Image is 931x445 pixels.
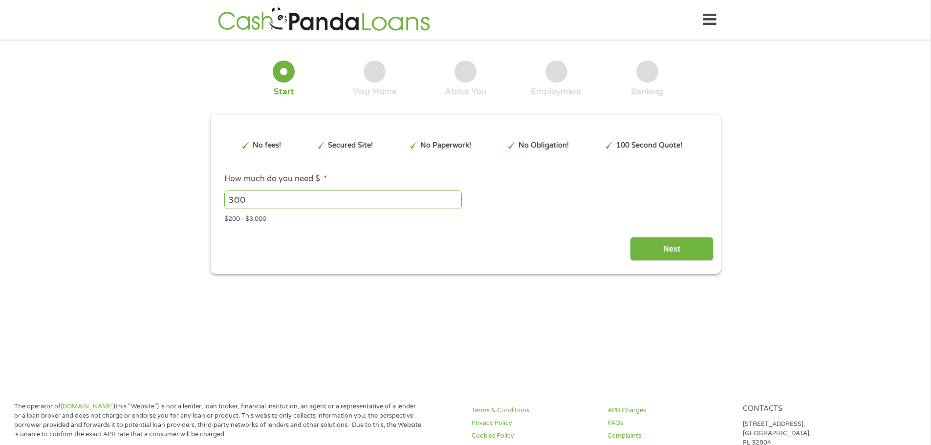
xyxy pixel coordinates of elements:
[519,140,569,151] p: No Obligation!
[253,140,281,151] p: No fees!
[14,402,422,439] p: The operator of (this “Website”) is not a lender, loan broker, financial institution, an agent or...
[630,237,714,261] input: Next
[224,211,706,224] div: $200 - $3,000
[743,404,867,414] h4: Contacts
[274,86,294,97] div: Start
[420,140,471,151] p: No Paperwork!
[607,419,732,428] a: FAQs
[472,431,596,441] a: Cookies Policy
[224,174,327,184] label: How much do you need $
[607,431,732,441] a: Complaints
[328,140,373,151] p: Secured Site!
[445,86,486,97] div: About You
[472,406,596,415] a: Terms & Conditions
[531,86,582,97] div: Employment
[61,403,114,410] a: [DOMAIN_NAME]
[353,86,397,97] div: Your Home
[215,6,433,34] img: GetLoanNow Logo
[631,86,663,97] div: Banking
[616,140,682,151] p: 100 Second Quote!
[472,419,596,428] a: Privacy Policy
[607,406,732,415] a: APR Charges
